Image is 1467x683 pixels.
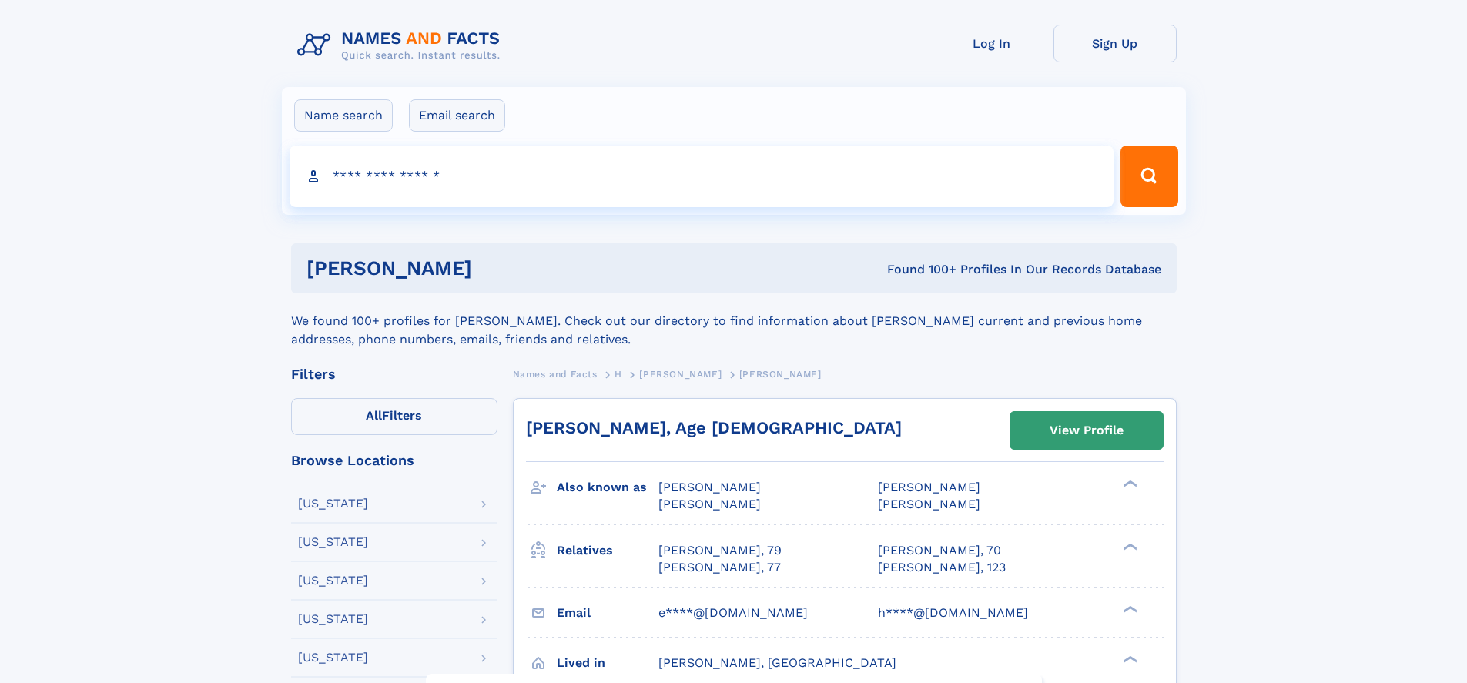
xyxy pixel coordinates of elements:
[298,497,368,510] div: [US_STATE]
[658,497,761,511] span: [PERSON_NAME]
[1050,413,1124,448] div: View Profile
[930,25,1053,62] a: Log In
[409,99,505,132] label: Email search
[291,293,1177,349] div: We found 100+ profiles for [PERSON_NAME]. Check out our directory to find information about [PERS...
[306,259,680,278] h1: [PERSON_NAME]
[291,454,497,467] div: Browse Locations
[878,542,1001,559] a: [PERSON_NAME], 70
[557,600,658,626] h3: Email
[739,369,822,380] span: [PERSON_NAME]
[1120,654,1138,664] div: ❯
[513,364,598,383] a: Names and Facts
[658,480,761,494] span: [PERSON_NAME]
[557,537,658,564] h3: Relatives
[639,369,722,380] span: [PERSON_NAME]
[298,651,368,664] div: [US_STATE]
[658,559,781,576] a: [PERSON_NAME], 77
[639,364,722,383] a: [PERSON_NAME]
[298,574,368,587] div: [US_STATE]
[291,25,513,66] img: Logo Names and Facts
[291,398,497,435] label: Filters
[1120,146,1177,207] button: Search Button
[1120,541,1138,551] div: ❯
[615,369,622,380] span: H
[658,655,896,670] span: [PERSON_NAME], [GEOGRAPHIC_DATA]
[878,559,1006,576] a: [PERSON_NAME], 123
[1120,604,1138,614] div: ❯
[366,408,382,423] span: All
[557,650,658,676] h3: Lived in
[1053,25,1177,62] a: Sign Up
[615,364,622,383] a: H
[1010,412,1163,449] a: View Profile
[878,497,980,511] span: [PERSON_NAME]
[878,480,980,494] span: [PERSON_NAME]
[1120,479,1138,489] div: ❯
[298,536,368,548] div: [US_STATE]
[291,367,497,381] div: Filters
[290,146,1114,207] input: search input
[526,418,902,437] a: [PERSON_NAME], Age [DEMOGRAPHIC_DATA]
[557,474,658,501] h3: Also known as
[298,613,368,625] div: [US_STATE]
[658,542,782,559] a: [PERSON_NAME], 79
[679,261,1161,278] div: Found 100+ Profiles In Our Records Database
[294,99,393,132] label: Name search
